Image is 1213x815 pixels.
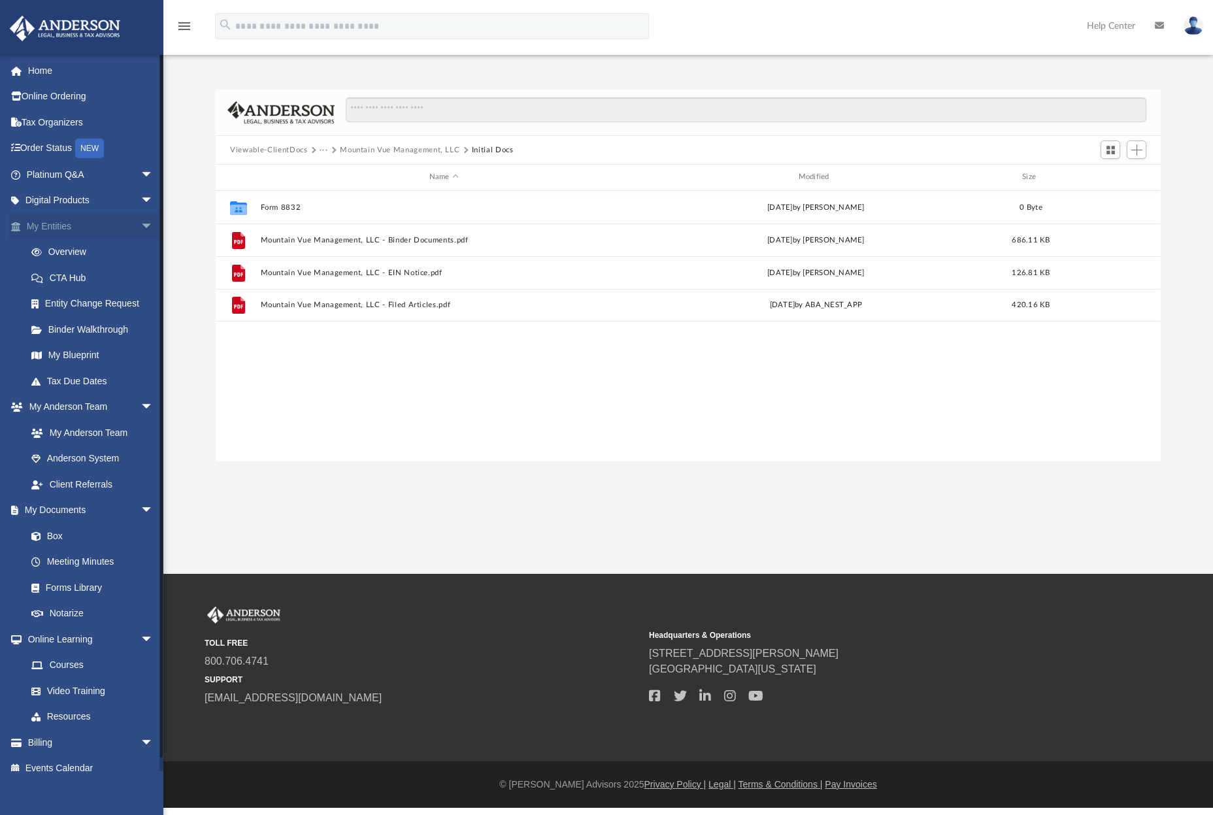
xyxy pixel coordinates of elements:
[9,135,173,162] a: Order StatusNEW
[261,301,627,309] button: Mountain Vue Management, LLC - Filed Articles.pdf
[1012,269,1050,276] span: 126.81 KB
[141,188,167,214] span: arrow_drop_down
[141,161,167,188] span: arrow_drop_down
[1101,141,1120,159] button: Switch to Grid View
[18,316,173,342] a: Binder Walkthrough
[649,663,816,674] a: [GEOGRAPHIC_DATA][US_STATE]
[261,236,627,244] button: Mountain Vue Management, LLC - Binder Documents.pdf
[1012,236,1050,243] span: 686.11 KB
[633,267,999,278] div: [DATE] by [PERSON_NAME]
[18,704,167,730] a: Resources
[18,420,160,446] a: My Anderson Team
[320,144,328,156] button: ···
[18,342,167,369] a: My Blueprint
[205,674,640,686] small: SUPPORT
[9,84,173,110] a: Online Ordering
[644,779,706,790] a: Privacy Policy |
[260,171,627,183] div: Name
[9,497,167,524] a: My Documentsarrow_drop_down
[261,269,627,277] button: Mountain Vue Management, LLC - EIN Notice.pdf
[1020,203,1043,210] span: 0 Byte
[633,299,999,311] div: [DATE] by ABA_NEST_APP
[9,626,167,652] a: Online Learningarrow_drop_down
[18,446,167,472] a: Anderson System
[1012,301,1050,308] span: 420.16 KB
[18,265,173,291] a: CTA Hub
[18,523,160,549] a: Box
[649,629,1084,641] small: Headquarters & Operations
[205,607,283,624] img: Anderson Advisors Platinum Portal
[205,692,382,703] a: [EMAIL_ADDRESS][DOMAIN_NAME]
[18,239,173,265] a: Overview
[9,188,173,214] a: Digital Productsarrow_drop_down
[141,729,167,756] span: arrow_drop_down
[633,171,999,183] div: Modified
[1063,171,1155,183] div: id
[216,191,1160,462] div: grid
[75,139,104,158] div: NEW
[176,18,192,34] i: menu
[9,394,167,420] a: My Anderson Teamarrow_drop_down
[708,779,736,790] a: Legal |
[261,203,627,212] button: Form 8832
[633,201,999,213] div: [DATE] by [PERSON_NAME]
[633,234,999,246] div: [DATE] by [PERSON_NAME]
[472,144,514,156] button: Initial Docs
[18,471,167,497] a: Client Referrals
[739,779,823,790] a: Terms & Conditions |
[346,97,1146,122] input: Search files and folders
[176,25,192,34] a: menu
[205,656,269,667] a: 800.706.4741
[1184,16,1203,35] img: User Pic
[18,601,167,627] a: Notarize
[1127,141,1146,159] button: Add
[1005,171,1057,183] div: Size
[218,18,233,32] i: search
[649,648,839,659] a: [STREET_ADDRESS][PERSON_NAME]
[6,16,124,41] img: Anderson Advisors Platinum Portal
[18,574,160,601] a: Forms Library
[222,171,254,183] div: id
[18,291,173,317] a: Entity Change Request
[141,213,167,240] span: arrow_drop_down
[18,549,167,575] a: Meeting Minutes
[9,729,173,756] a: Billingarrow_drop_down
[18,368,173,394] a: Tax Due Dates
[141,497,167,524] span: arrow_drop_down
[141,626,167,653] span: arrow_drop_down
[18,652,167,678] a: Courses
[205,637,640,649] small: TOLL FREE
[9,756,173,782] a: Events Calendar
[9,109,173,135] a: Tax Organizers
[9,161,173,188] a: Platinum Q&Aarrow_drop_down
[9,58,173,84] a: Home
[9,213,173,239] a: My Entitiesarrow_drop_down
[340,144,459,156] button: Mountain Vue Management, LLC
[141,394,167,421] span: arrow_drop_down
[230,144,307,156] button: Viewable-ClientDocs
[825,779,876,790] a: Pay Invoices
[18,678,160,704] a: Video Training
[163,778,1213,791] div: © [PERSON_NAME] Advisors 2025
